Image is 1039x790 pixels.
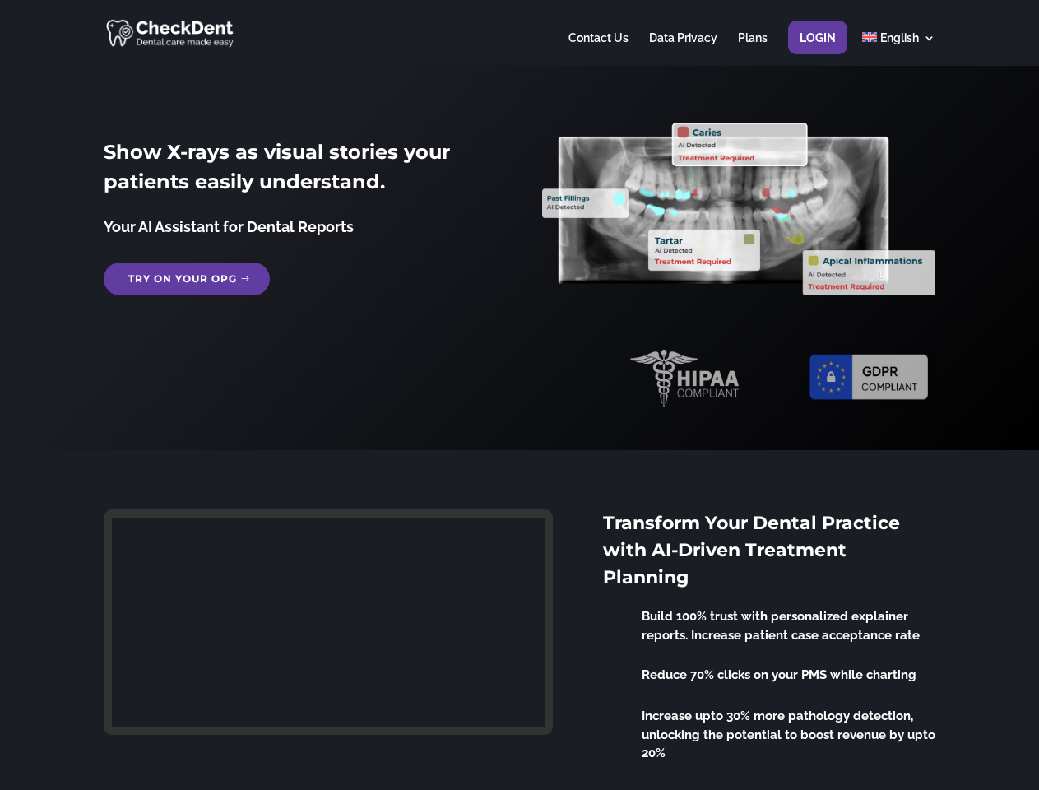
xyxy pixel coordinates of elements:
[642,667,916,682] span: Reduce 70% clicks on your PMS while charting
[642,609,920,643] span: Build 100% trust with personalized explainer reports. Increase patient case acceptance rate
[104,218,354,235] span: Your AI Assistant for Dental Reports
[738,32,768,64] a: Plans
[106,16,235,49] img: CheckDent AI
[642,709,935,760] span: Increase upto 30% more pathology detection, unlocking the potential to boost revenue by upto 20%
[568,32,629,64] a: Contact Us
[104,263,270,295] a: Try on your OPG
[649,32,717,64] a: Data Privacy
[880,31,919,44] span: English
[862,32,935,64] a: English
[542,123,935,295] img: X_Ray_annotated
[800,32,836,64] a: Login
[104,137,496,205] h2: Show X-rays as visual stories your patients easily understand.
[603,512,900,588] span: Transform Your Dental Practice with AI-Driven Treatment Planning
